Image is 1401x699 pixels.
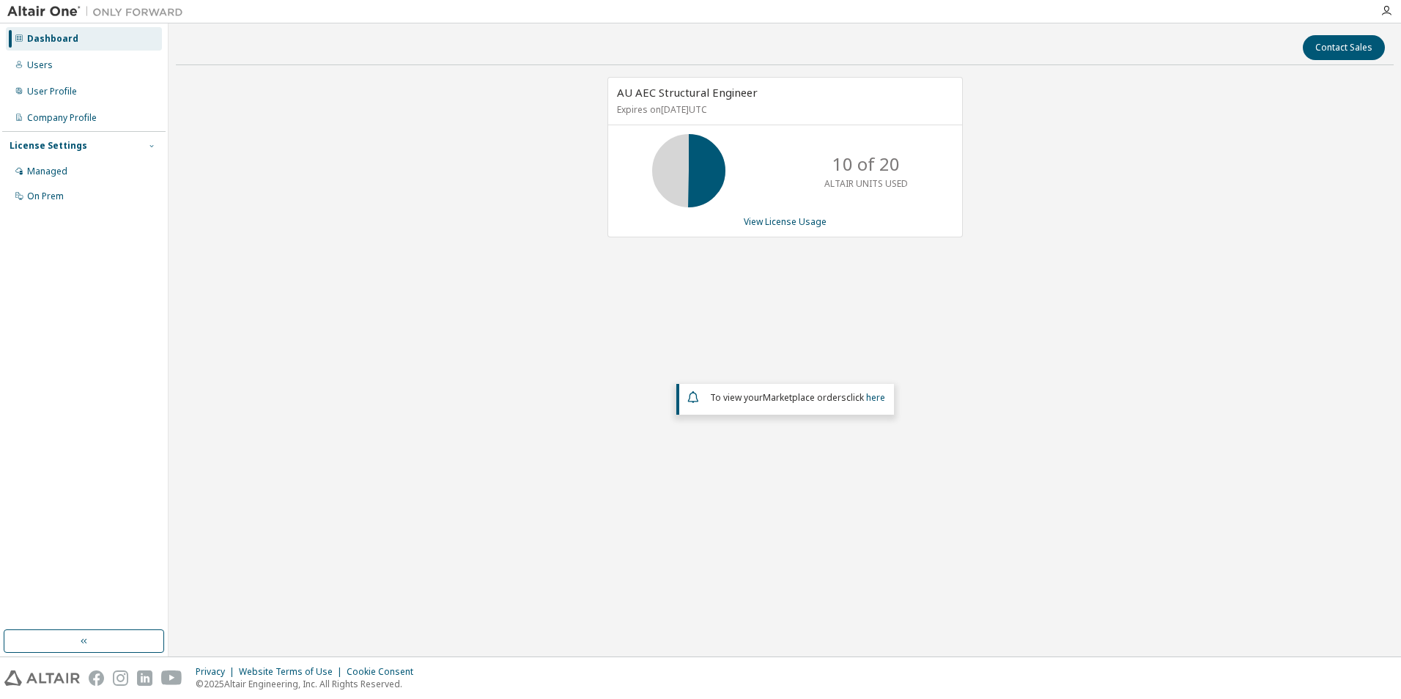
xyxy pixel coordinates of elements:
[196,666,239,678] div: Privacy
[710,391,885,404] span: To view your click
[1303,35,1385,60] button: Contact Sales
[4,670,80,686] img: altair_logo.svg
[744,215,827,228] a: View License Usage
[763,391,846,404] em: Marketplace orders
[7,4,191,19] img: Altair One
[27,33,78,45] div: Dashboard
[617,103,950,116] p: Expires on [DATE] UTC
[824,177,908,190] p: ALTAIR UNITS USED
[161,670,182,686] img: youtube.svg
[113,670,128,686] img: instagram.svg
[832,152,900,177] p: 10 of 20
[196,678,422,690] p: © 2025 Altair Engineering, Inc. All Rights Reserved.
[137,670,152,686] img: linkedin.svg
[10,140,87,152] div: License Settings
[239,666,347,678] div: Website Terms of Use
[27,112,97,124] div: Company Profile
[27,166,67,177] div: Managed
[27,191,64,202] div: On Prem
[89,670,104,686] img: facebook.svg
[347,666,422,678] div: Cookie Consent
[617,85,758,100] span: AU AEC Structural Engineer
[866,391,885,404] a: here
[27,59,53,71] div: Users
[27,86,77,97] div: User Profile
